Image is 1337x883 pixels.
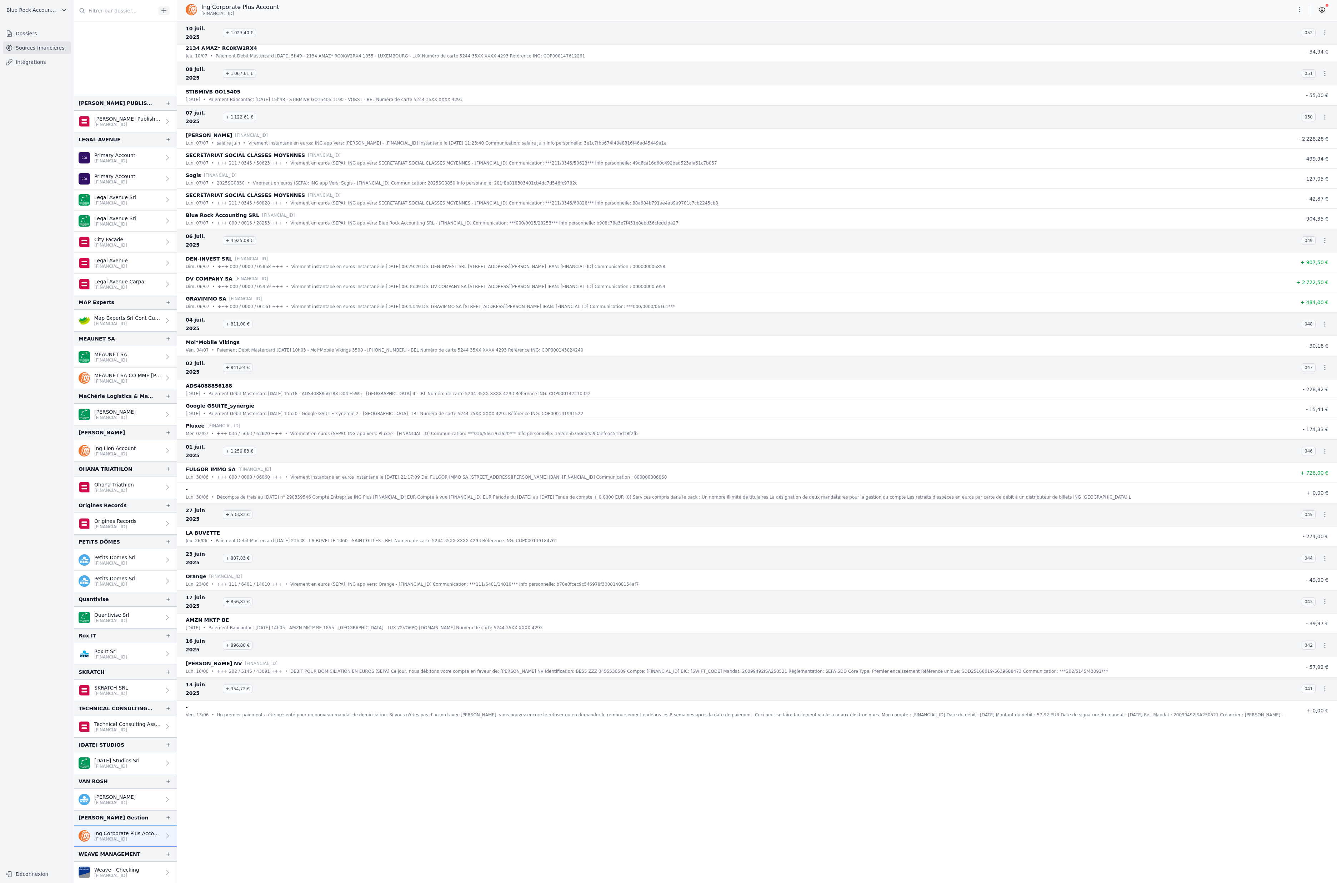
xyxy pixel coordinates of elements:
span: 13 juin 2025 [186,680,220,697]
p: [FINANCIAL_ID] [308,152,341,159]
p: +++ 000 / 0000 / 06060 +++ [217,474,282,481]
div: MAP Experts [79,298,114,307]
p: Primary Account [94,173,135,180]
p: 2025SG0850 [217,180,245,187]
p: [FINANCIAL_ID] [94,122,161,127]
div: • [211,220,214,227]
p: [DATE] Studios Srl [94,757,140,764]
p: lun. 07/07 [186,200,209,207]
p: Virement instantané en euros Instantané le [DATE] 09:43:49 De: GRAVIMMO SA [STREET_ADDRESS][PERSO... [291,303,675,310]
p: MEAUNET SA CO MME [PERSON_NAME] [94,372,161,379]
p: +++ 211 / 0345 / 50623 +++ [217,160,282,167]
img: crelan.png [79,315,90,326]
p: SECRETARIAT SOCIAL CLASSES MOYENNES [186,151,305,160]
p: City Facade [94,236,127,243]
span: 049 [1302,236,1316,245]
p: [FINANCIAL_ID] [94,763,140,769]
p: FULGOR IMMO SA [186,465,236,474]
p: Legal Avenue Srl [94,215,136,222]
span: - 2 228,26 € [1298,136,1328,142]
div: MEAUNET SA [79,334,115,343]
span: - 55,00 € [1306,92,1328,98]
a: Ing Lion Account [FINANCIAL_ID] [74,440,177,461]
p: Technical Consulting Assoc [94,721,161,728]
a: [PERSON_NAME] [FINANCIAL_ID] [74,789,177,810]
div: [PERSON_NAME] PUBLISHING [79,99,154,107]
div: TECHNICAL CONSULTING ASSOCIATES [79,704,154,713]
img: ing.png [79,372,90,384]
p: Ing Lion Account [94,445,136,452]
p: [FINANCIAL_ID] [207,422,240,429]
img: BNP_BE_BUSINESS_GEBABEBB.png [79,215,90,227]
span: + 484,00 € [1300,299,1328,305]
a: City Facade [FINANCIAL_ID] [74,232,177,253]
a: Petits Domes Srl [FINANCIAL_ID] [74,549,177,571]
p: Map Experts Srl Cont Curent [94,314,161,322]
p: [PERSON_NAME] [94,408,136,415]
p: [FINANCIAL_ID] [235,255,268,262]
p: lun. 07/07 [186,220,209,227]
div: OHANA TRIATHLON [79,465,132,473]
p: Virement instantané en euros: ING app Vers: [PERSON_NAME] - [FINANCIAL_ID] Instantané le [DATE] 1... [248,140,666,147]
a: Legal Avenue Srl [FINANCIAL_ID] [74,190,177,211]
span: - 499,94 € [1303,156,1328,162]
span: - 174,33 € [1303,427,1328,432]
span: - 39,97 € [1306,621,1328,626]
div: • [211,711,214,718]
div: • [243,140,245,147]
span: + 907,50 € [1300,259,1328,265]
p: +++ 211 / 0345 / 60828 +++ [217,200,282,207]
p: [FINANCIAL_ID] [209,573,242,580]
p: Décompte de frais au [DATE] n° 290359546 Compte Entreprise ING Plus [FINANCIAL_ID] EUR Compte à v... [217,494,1131,501]
p: Mol*Mobile Vikings [186,338,240,347]
p: Virement en euros (SEPA): ING app Vers: SECRETARIAT SOCIAL CLASSES MOYENNES - [FINANCIAL_ID] Comm... [290,160,717,167]
img: BNP_BE_BUSINESS_GEBABEBB.png [79,757,90,769]
span: 27 juin 2025 [186,506,220,523]
p: [DATE] [186,96,200,103]
p: Virement en euros (SEPA): ING app Vers: Sogis - [FINANCIAL_ID] Communication: 2025SG0850 Info per... [253,180,577,187]
div: • [211,581,214,588]
span: Blue Rock Accounting [6,6,57,14]
span: - 228,82 € [1303,387,1328,392]
p: dim. 06/07 [186,263,209,270]
img: belfius.png [79,518,90,529]
span: - 30,16 € [1306,343,1328,349]
img: BNP_BE_BUSINESS_GEBABEBB.png [79,409,90,420]
p: Virement en euros (SEPA): ING app Vers: Pluxee - [FINANCIAL_ID] Communication: ***036/5663/63620*... [290,430,638,437]
p: +++ 000 / 0000 / 06161 +++ [218,303,283,310]
p: +++ 000 / 0000 / 05858 +++ [218,263,283,270]
p: [FINANCIAL_ID] [94,451,136,457]
a: Quantivise Srl [FINANCIAL_ID] [74,607,177,628]
span: 07 juil. 2025 [186,109,220,126]
p: [FINANCIAL_ID] [94,873,139,878]
p: Paiement Debit Mastercard [DATE] 13h30 - Google GSUITE_synergie 2 - [GEOGRAPHIC_DATA] - IRL Numér... [209,410,584,417]
span: - 274,00 € [1303,534,1328,539]
span: 17 juin 2025 [186,593,220,610]
a: Dossiers [3,27,71,40]
span: + 0,00 € [1307,490,1328,496]
p: Paiement Bancontact [DATE] 14h05 - AMZN MKTP BE 1855 - [GEOGRAPHIC_DATA] - LUX 72VO6PQ [DOMAIN_NA... [209,624,543,631]
p: GRAVIMMO SA [186,294,226,303]
span: + 841,24 € [223,363,252,372]
a: Weave - Checking [FINANCIAL_ID] [74,862,177,883]
span: + 1 067,61 € [223,69,256,78]
p: DEN-INVEST SRL [186,254,232,263]
div: • [285,200,287,207]
span: 08 juil. 2025 [186,65,220,82]
a: Primary Account [FINANCIAL_ID] [74,147,177,168]
p: ADS4088856188 [186,382,232,390]
p: [FINANCIAL_ID] [94,691,128,696]
div: • [285,581,287,588]
span: + 0,00 € [1307,708,1328,713]
div: • [211,140,214,147]
div: • [212,263,215,270]
div: • [286,303,288,310]
span: - 49,00 € [1306,577,1328,583]
p: Pluxee [186,422,205,430]
p: lun. 30/06 [186,494,209,501]
p: dim. 06/07 [186,283,209,290]
span: 06 juil. 2025 [186,232,220,249]
img: belfius.png [79,721,90,732]
div: • [285,220,287,227]
div: • [211,494,214,501]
